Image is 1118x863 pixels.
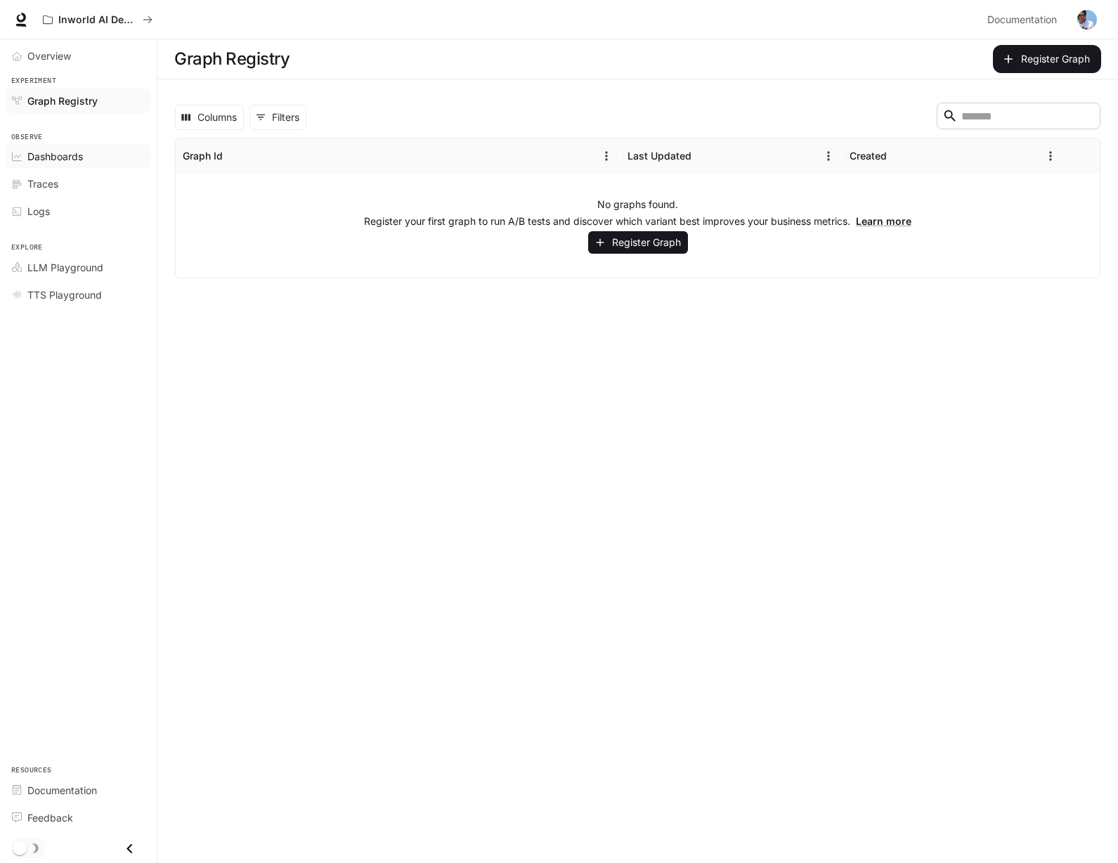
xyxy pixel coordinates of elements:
h1: Graph Registry [174,45,290,73]
button: Register Graph [588,231,688,254]
span: Documentation [987,11,1057,29]
a: Documentation [982,6,1067,34]
button: Register Graph [993,45,1101,73]
button: Menu [1040,145,1061,167]
a: Overview [6,44,151,68]
div: Last Updated [628,150,691,162]
span: Documentation [27,783,97,798]
button: Show filters [249,105,306,130]
div: Created [850,150,887,162]
button: Menu [818,145,839,167]
a: Documentation [6,778,151,803]
a: Feedback [6,805,151,830]
span: Dark mode toggle [13,840,27,855]
a: Graph Registry [6,89,151,113]
img: User avatar [1077,10,1097,30]
button: Menu [596,145,617,167]
button: Sort [888,145,909,167]
a: Traces [6,171,151,196]
button: Close drawer [114,834,145,863]
a: Logs [6,199,151,223]
span: LLM Playground [27,260,103,275]
span: Logs [27,204,50,219]
div: Graph Id [183,150,223,162]
button: Sort [224,145,245,167]
span: TTS Playground [27,287,102,302]
button: All workspaces [37,6,159,34]
div: Search [937,103,1100,132]
button: User avatar [1073,6,1101,34]
a: TTS Playground [6,283,151,307]
span: Dashboards [27,149,83,164]
span: Traces [27,176,58,191]
button: Select columns [175,105,244,130]
a: Learn more [856,215,911,227]
a: LLM Playground [6,255,151,280]
button: Sort [693,145,714,167]
span: Overview [27,48,71,63]
p: No graphs found. [597,197,678,212]
p: Inworld AI Demos [58,14,137,26]
span: Feedback [27,810,73,825]
p: Register your first graph to run A/B tests and discover which variant best improves your business... [364,214,911,228]
a: Dashboards [6,144,151,169]
span: Graph Registry [27,93,98,108]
